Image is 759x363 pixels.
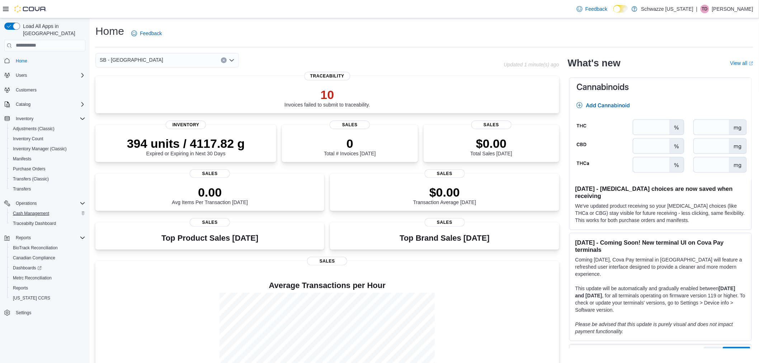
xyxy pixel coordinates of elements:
[13,136,43,142] span: Inventory Count
[10,124,85,133] span: Adjustments (Classic)
[7,184,88,194] button: Transfers
[166,121,206,129] span: Inventory
[101,281,553,290] h4: Average Transactions per Hour
[7,283,88,293] button: Reports
[10,294,85,302] span: Washington CCRS
[13,199,40,208] button: Operations
[7,263,88,273] a: Dashboards
[16,58,27,64] span: Home
[575,286,735,298] strong: [DATE] and [DATE]
[13,186,31,192] span: Transfers
[16,235,31,241] span: Reports
[10,274,55,282] a: Metrc Reconciliation
[127,136,245,151] p: 394 units / 4117.82 g
[14,5,47,13] img: Cova
[1,307,88,318] button: Settings
[13,71,30,80] button: Users
[471,121,511,129] span: Sales
[13,255,55,261] span: Canadian Compliance
[10,145,85,153] span: Inventory Manager (Classic)
[16,102,30,107] span: Catalog
[13,199,85,208] span: Operations
[701,5,709,13] div: Thomas Diperna
[4,53,85,337] nav: Complex example
[1,56,88,66] button: Home
[13,114,85,123] span: Inventory
[13,126,55,132] span: Adjustments (Classic)
[504,62,559,67] p: Updated 1 minute(s) ago
[10,135,46,143] a: Inventory Count
[585,5,607,13] span: Feedback
[95,24,124,38] h1: Home
[1,99,88,109] button: Catalog
[284,88,370,102] p: 10
[574,2,610,16] a: Feedback
[10,155,85,163] span: Manifests
[10,244,61,252] a: BioTrack Reconciliation
[641,5,693,13] p: Schwazze [US_STATE]
[20,23,85,37] span: Load All Apps in [GEOGRAPHIC_DATA]
[10,185,34,193] a: Transfers
[13,234,34,242] button: Reports
[10,264,85,272] span: Dashboards
[16,310,31,316] span: Settings
[13,100,85,109] span: Catalog
[13,86,39,94] a: Customers
[16,72,27,78] span: Users
[7,124,88,134] button: Adjustments (Classic)
[10,124,57,133] a: Adjustments (Classic)
[13,166,46,172] span: Purchase Orders
[10,175,52,183] a: Transfers (Classic)
[471,136,512,156] div: Total Sales [DATE]
[13,85,85,94] span: Customers
[1,233,88,243] button: Reports
[100,56,163,64] span: SB - [GEOGRAPHIC_DATA]
[425,218,465,227] span: Sales
[575,321,733,334] em: Please be advised that this update is purely visual and does not impact payment functionality.
[7,174,88,184] button: Transfers (Classic)
[13,285,28,291] span: Reports
[284,88,370,108] div: Invoices failed to submit to traceability.
[13,114,36,123] button: Inventory
[13,308,34,317] a: Settings
[10,254,58,262] a: Canadian Compliance
[10,165,48,173] a: Purchase Orders
[307,257,347,265] span: Sales
[413,185,476,199] p: $0.00
[400,234,490,242] h3: Top Brand Sales [DATE]
[10,185,85,193] span: Transfers
[13,211,49,216] span: Cash Management
[10,219,59,228] a: Traceabilty Dashboard
[696,5,698,13] p: |
[10,294,53,302] a: [US_STATE] CCRS
[1,70,88,80] button: Users
[10,254,85,262] span: Canadian Compliance
[575,202,746,224] p: We've updated product receiving so your [MEDICAL_DATA] choices (like THCa or CBG) stay visible fo...
[13,234,85,242] span: Reports
[229,57,235,63] button: Open list of options
[7,164,88,174] button: Purchase Orders
[16,87,37,93] span: Customers
[471,136,512,151] p: $0.00
[413,185,476,205] div: Transaction Average [DATE]
[730,60,753,66] a: View allExternal link
[749,61,753,66] svg: External link
[7,154,88,164] button: Manifests
[10,284,31,292] a: Reports
[7,273,88,283] button: Metrc Reconciliation
[575,239,746,253] h3: [DATE] - Coming Soon! New terminal UI on Cova Pay terminals
[13,156,31,162] span: Manifests
[1,85,88,95] button: Customers
[13,100,33,109] button: Catalog
[324,136,376,156] div: Total # Invoices [DATE]
[13,146,67,152] span: Inventory Manager (Classic)
[1,198,88,208] button: Operations
[10,145,70,153] a: Inventory Manager (Classic)
[13,176,49,182] span: Transfers (Classic)
[575,285,746,313] p: This update will be automatically and gradually enabled between , for all terminals operating on ...
[13,56,85,65] span: Home
[10,244,85,252] span: BioTrack Reconciliation
[10,274,85,282] span: Metrc Reconciliation
[13,221,56,226] span: Traceabilty Dashboard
